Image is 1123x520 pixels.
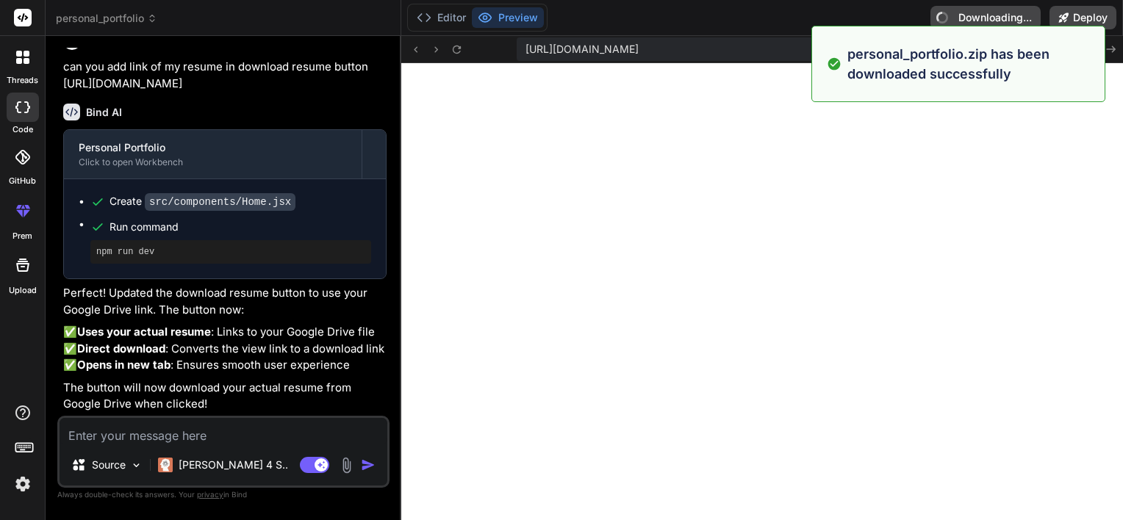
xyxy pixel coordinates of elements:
[63,59,387,92] p: can you add link of my resume in download resume button [URL][DOMAIN_NAME]
[12,230,32,242] label: prem
[158,458,173,472] img: Claude 4 Sonnet
[86,105,122,120] h6: Bind AI
[9,284,37,297] label: Upload
[79,156,347,168] div: Click to open Workbench
[63,285,387,318] p: Perfect! Updated the download resume button to use your Google Drive link. The button now:
[130,459,143,472] img: Pick Models
[1050,6,1116,29] button: Deploy
[338,457,355,474] img: attachment
[361,458,376,472] img: icon
[57,488,390,502] p: Always double-check its answers. Your in Bind
[77,358,171,372] strong: Opens in new tab
[110,194,295,209] div: Create
[63,324,387,374] p: ✅ : Links to your Google Drive file ✅ : Converts the view link to a download link ✅ : Ensures smo...
[110,220,371,234] span: Run command
[10,472,35,496] img: settings
[401,63,1123,520] iframe: Preview
[930,6,1041,29] button: Downloading...
[77,325,211,339] strong: Uses your actual resume
[12,123,33,136] label: code
[63,380,387,413] p: The button will now download your actual resume from Google Drive when clicked!
[79,140,347,155] div: Personal Portfolio
[472,7,544,28] button: Preview
[64,130,362,178] button: Personal PortfolioClick to open Workbench
[179,458,288,472] p: [PERSON_NAME] 4 S..
[847,44,1096,84] p: personal_portfolio.zip has been downloaded successfully
[525,42,639,57] span: [URL][DOMAIN_NAME]
[77,342,165,355] strong: Direct download
[411,7,472,28] button: Editor
[827,44,842,84] img: alert
[92,458,126,472] p: Source
[96,246,365,258] pre: npm run dev
[9,175,36,187] label: GitHub
[145,193,295,211] code: src/components/Home.jsx
[197,490,223,499] span: privacy
[56,11,157,26] span: personal_portfolio
[7,74,38,87] label: threads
